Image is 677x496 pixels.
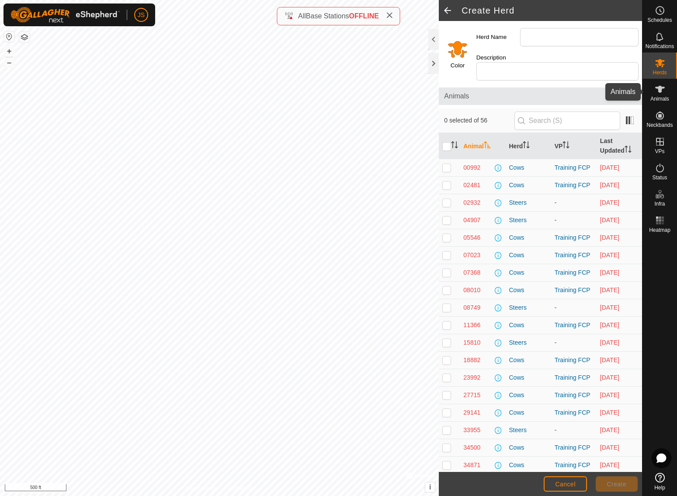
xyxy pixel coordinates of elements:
a: Privacy Policy [185,485,218,493]
span: Neckbands [646,122,673,128]
span: 07023 [463,251,480,260]
span: Aug 19, 2025 at 9:46 AM [600,339,619,346]
app-display-virtual-paddock-transition: - [555,304,557,311]
span: Status [652,175,667,180]
span: Animals [650,96,669,101]
a: Training FCP [555,374,590,381]
span: Aug 19, 2025 at 9:43 AM [600,304,619,311]
a: Training FCP [555,269,590,276]
th: Herd [505,133,551,159]
app-display-virtual-paddock-transition: - [555,339,557,346]
span: VPs [655,149,664,154]
span: 29141 [463,408,480,417]
span: 27715 [463,391,480,400]
span: Aug 19, 2025 at 9:46 AM [600,321,619,328]
a: Training FCP [555,164,590,171]
span: Notifications [646,44,674,49]
span: i [429,483,431,491]
button: Map Layers [19,32,30,42]
p-sorticon: Activate to sort [523,143,530,150]
button: + [4,46,14,56]
a: Contact Us [228,485,254,493]
div: Cows [509,356,547,365]
span: Heatmap [649,227,670,233]
p-sorticon: Activate to sort [625,147,632,154]
span: Aug 19, 2025 at 9:46 AM [600,409,619,416]
div: Steers [509,198,547,207]
span: 18882 [463,356,480,365]
span: Help [654,485,665,490]
a: Training FCP [555,251,590,258]
span: 33955 [463,426,480,435]
a: Help [642,469,677,494]
th: Animal [460,133,505,159]
span: Aug 19, 2025 at 9:46 AM [600,391,619,398]
a: Training FCP [555,409,590,416]
div: Cows [509,251,547,260]
div: Cows [509,321,547,330]
span: Aug 19, 2025 at 9:46 AM [600,182,619,189]
span: Aug 19, 2025 at 9:45 AM [600,251,619,258]
span: 23992 [463,373,480,382]
span: OFFLINE [349,12,379,20]
p-sorticon: Activate to sort [562,143,569,150]
div: Cows [509,391,547,400]
span: Aug 19, 2025 at 9:44 AM [600,286,619,293]
a: Training FCP [555,234,590,241]
span: 05546 [463,233,480,242]
div: Cows [509,268,547,277]
span: Aug 19, 2025 at 9:44 AM [600,461,619,468]
a: Training FCP [555,461,590,468]
div: Steers [509,216,547,225]
button: – [4,57,14,68]
button: i [425,482,435,492]
span: Create [607,481,627,488]
span: 02932 [463,198,480,207]
button: Cancel [544,476,587,492]
span: JS [138,10,145,20]
h2: Create Herd [462,5,642,16]
div: Steers [509,303,547,312]
input: Search (S) [514,112,620,130]
div: Cows [509,163,547,172]
div: Cows [509,286,547,295]
span: Cancel [555,481,576,488]
a: Training FCP [555,444,590,451]
label: Color [451,61,465,70]
span: Infra [654,201,665,206]
p-sorticon: Activate to sort [484,143,491,150]
app-display-virtual-paddock-transition: - [555,199,557,206]
div: Cows [509,373,547,382]
span: 0 selected of 56 [444,116,514,125]
span: Herds [653,70,667,75]
div: Cows [509,408,547,417]
img: Gallagher Logo [10,7,120,23]
span: 02481 [463,181,480,190]
app-display-virtual-paddock-transition: - [555,217,557,224]
span: 34500 [463,443,480,452]
span: Aug 19, 2025 at 9:53 AM [600,356,619,363]
div: Cows [509,443,547,452]
a: Training FCP [555,321,590,328]
div: Cows [509,461,547,470]
span: Aug 19, 2025 at 9:45 AM [600,199,619,206]
span: Animals [444,91,637,101]
span: 11366 [463,321,480,330]
app-display-virtual-paddock-transition: - [555,426,557,433]
span: Aug 19, 2025 at 9:33 AM [600,164,619,171]
span: Aug 19, 2025 at 9:46 AM [600,234,619,241]
div: Cows [509,181,547,190]
label: Herd Name [476,28,520,46]
div: Cows [509,233,547,242]
th: VP [551,133,597,159]
span: 00992 [463,163,480,172]
div: Steers [509,426,547,435]
span: 07368 [463,268,480,277]
span: Base Stations [306,12,349,20]
span: 34871 [463,461,480,470]
span: 08010 [463,286,480,295]
span: 04907 [463,216,480,225]
label: Description [476,53,520,62]
span: Aug 19, 2025 at 9:53 AM [600,426,619,433]
span: All [298,12,306,20]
